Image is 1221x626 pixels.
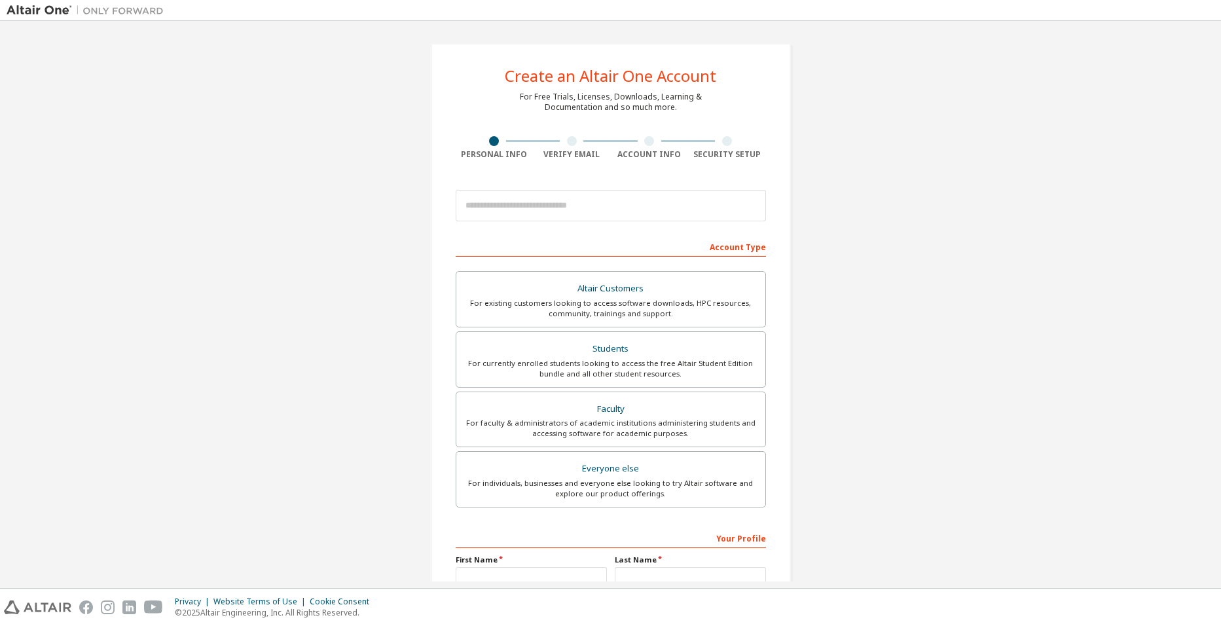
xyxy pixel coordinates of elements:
label: First Name [456,555,607,565]
div: For individuals, businesses and everyone else looking to try Altair software and explore our prod... [464,478,757,499]
div: Account Type [456,236,766,257]
div: Account Info [611,149,689,160]
div: Altair Customers [464,280,757,298]
img: altair_logo.svg [4,600,71,614]
label: Last Name [615,555,766,565]
div: For faculty & administrators of academic institutions administering students and accessing softwa... [464,418,757,439]
img: instagram.svg [101,600,115,614]
div: Security Setup [688,149,766,160]
div: Website Terms of Use [213,597,310,607]
img: Altair One [7,4,170,17]
div: Your Profile [456,527,766,548]
img: linkedin.svg [122,600,136,614]
div: Verify Email [533,149,611,160]
div: For currently enrolled students looking to access the free Altair Student Edition bundle and all ... [464,358,757,379]
img: facebook.svg [79,600,93,614]
div: Personal Info [456,149,534,160]
div: Create an Altair One Account [505,68,716,84]
p: © 2025 Altair Engineering, Inc. All Rights Reserved. [175,607,377,618]
img: youtube.svg [144,600,163,614]
div: Privacy [175,597,213,607]
div: For Free Trials, Licenses, Downloads, Learning & Documentation and so much more. [520,92,702,113]
div: For existing customers looking to access software downloads, HPC resources, community, trainings ... [464,298,757,319]
div: Everyone else [464,460,757,478]
div: Students [464,340,757,358]
div: Faculty [464,400,757,418]
div: Cookie Consent [310,597,377,607]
